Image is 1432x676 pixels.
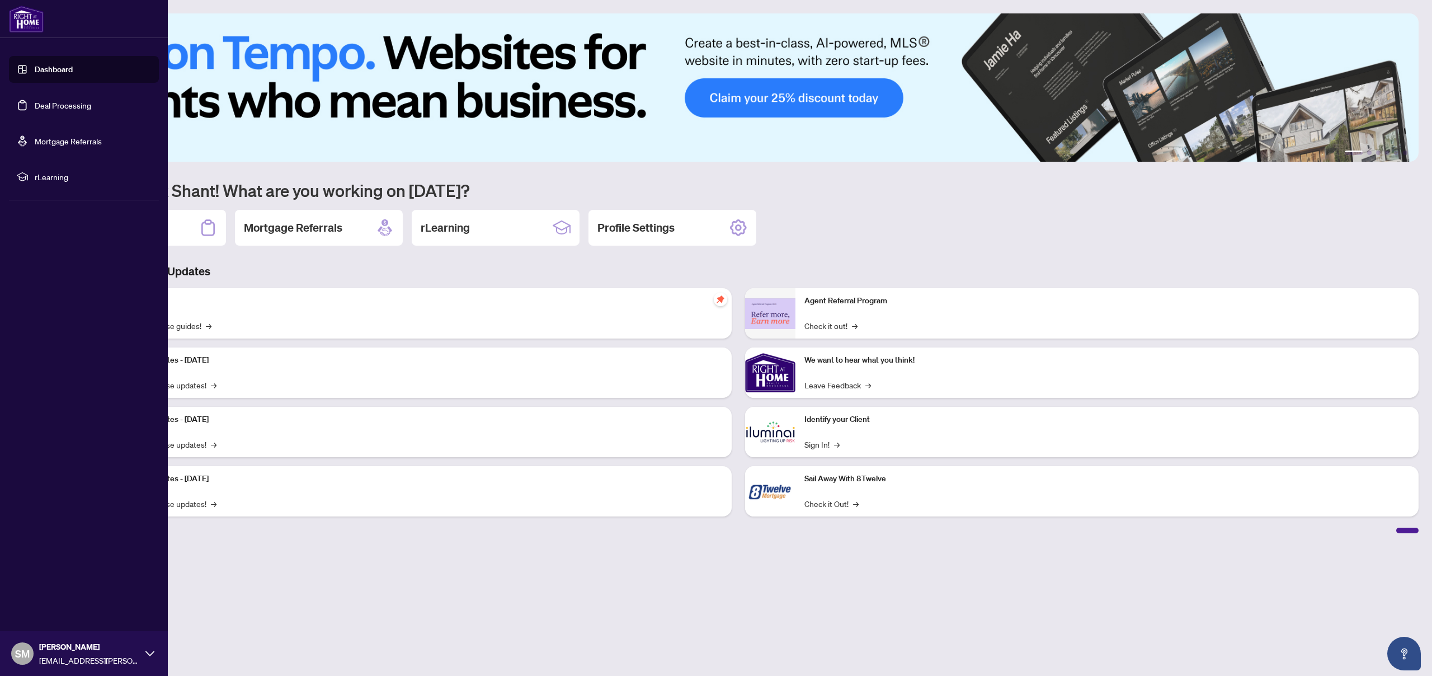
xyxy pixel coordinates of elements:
[1345,151,1363,155] button: 1
[804,354,1410,367] p: We want to hear what you think!
[745,407,795,457] img: Identify your Client
[804,473,1410,485] p: Sail Away With 8Twelve
[244,220,342,236] h2: Mortgage Referrals
[58,13,1419,162] img: Slide 0
[804,320,858,332] a: Check it out!→
[211,438,216,450] span: →
[1394,151,1398,155] button: 5
[35,100,91,110] a: Deal Processing
[745,298,795,329] img: Agent Referral Program
[804,295,1410,307] p: Agent Referral Program
[1367,151,1372,155] button: 2
[39,654,140,666] span: [EMAIL_ADDRESS][PERSON_NAME][DOMAIN_NAME]
[35,136,102,146] a: Mortgage Referrals
[745,348,795,398] img: We want to hear what you think!
[117,473,723,485] p: Platform Updates - [DATE]
[9,6,44,32] img: logo
[421,220,470,236] h2: rLearning
[1387,637,1421,670] button: Open asap
[804,379,871,391] a: Leave Feedback→
[117,354,723,367] p: Platform Updates - [DATE]
[714,293,727,306] span: pushpin
[834,438,840,450] span: →
[15,646,30,661] span: SM
[58,264,1419,279] h3: Brokerage & Industry Updates
[117,414,723,426] p: Platform Updates - [DATE]
[597,220,675,236] h2: Profile Settings
[804,414,1410,426] p: Identify your Client
[1385,151,1389,155] button: 4
[804,497,859,510] a: Check it Out!→
[853,497,859,510] span: →
[1376,151,1381,155] button: 3
[35,64,73,74] a: Dashboard
[58,180,1419,201] h1: Welcome back Shant! What are you working on [DATE]?
[865,379,871,391] span: →
[211,379,216,391] span: →
[39,641,140,653] span: [PERSON_NAME]
[804,438,840,450] a: Sign In!→
[117,295,723,307] p: Self-Help
[211,497,216,510] span: →
[852,320,858,332] span: →
[206,320,211,332] span: →
[35,171,151,183] span: rLearning
[1403,151,1407,155] button: 6
[745,466,795,517] img: Sail Away With 8Twelve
